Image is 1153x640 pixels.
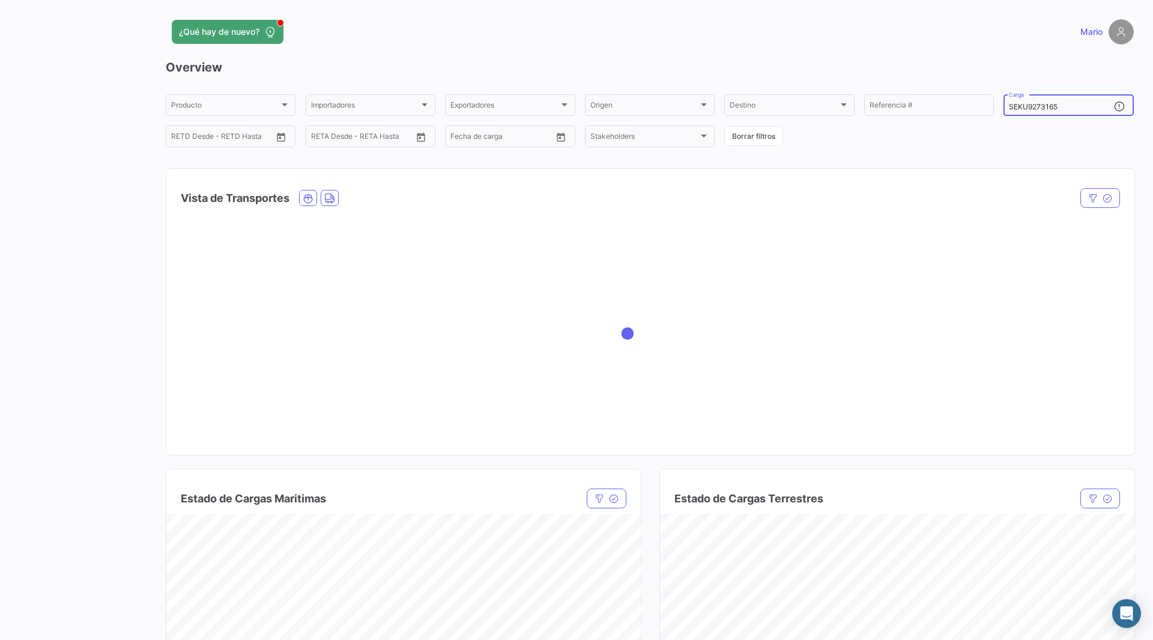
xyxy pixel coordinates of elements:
[480,134,528,142] input: Hasta
[181,490,326,507] h4: Estado de Cargas Maritimas
[552,128,570,146] button: Open calendar
[730,103,838,111] span: Destino
[1080,26,1103,38] span: Mario
[171,103,279,111] span: Producto
[724,126,783,146] button: Borrar filtros
[321,190,338,206] button: Land
[590,103,698,111] span: Origen
[300,190,316,206] button: Ocean
[172,20,283,44] button: ¿Qué hay de nuevo?
[311,103,419,111] span: Importadores
[179,26,259,38] span: ¿Qué hay de nuevo?
[412,128,430,146] button: Open calendar
[311,134,333,142] input: Desde
[674,490,823,507] h4: Estado de Cargas Terrestres
[590,134,698,142] span: Stakeholders
[201,134,249,142] input: Hasta
[181,190,289,207] h4: Vista de Transportes
[1112,599,1141,628] div: Abrir Intercom Messenger
[272,128,290,146] button: Open calendar
[1109,19,1134,44] img: placeholder-user.png
[341,134,389,142] input: Hasta
[171,134,193,142] input: Desde
[166,59,1134,76] h3: Overview
[450,134,472,142] input: Desde
[450,103,558,111] span: Exportadores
